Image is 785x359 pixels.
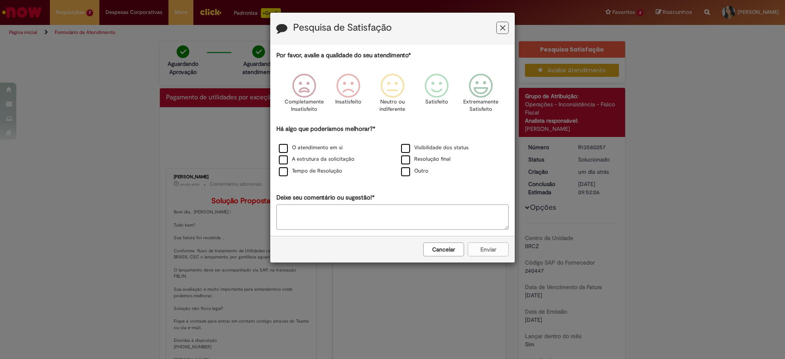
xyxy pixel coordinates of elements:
label: O atendimento em si [279,144,343,152]
div: Satisfeito [416,67,458,123]
p: Insatisfeito [335,98,361,106]
label: Resolução final [401,155,451,163]
p: Completamente Insatisfeito [285,98,324,113]
p: Extremamente Satisfeito [463,98,498,113]
label: A estrutura da solicitação [279,155,354,163]
label: Outro [401,167,428,175]
div: Há algo que poderíamos melhorar?* [276,125,509,177]
label: Pesquisa de Satisfação [293,22,392,33]
label: Tempo de Resolução [279,167,342,175]
div: Completamente Insatisfeito [283,67,325,123]
label: Visibilidade dos status [401,144,469,152]
div: Extremamente Satisfeito [460,67,502,123]
p: Satisfeito [425,98,448,106]
label: Por favor, avalie a qualidade do seu atendimento* [276,51,411,60]
div: Neutro ou indiferente [372,67,413,123]
p: Neutro ou indiferente [378,98,407,113]
div: Insatisfeito [327,67,369,123]
button: Cancelar [423,242,464,256]
label: Deixe seu comentário ou sugestão!* [276,193,375,202]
